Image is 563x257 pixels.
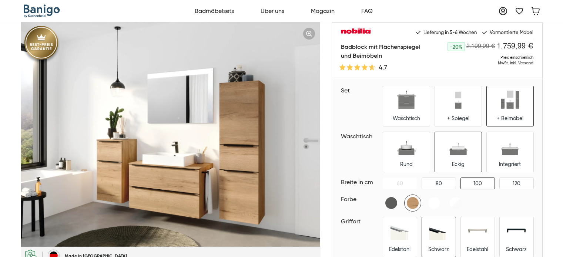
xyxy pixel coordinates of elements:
[379,64,387,71] div: 4.7
[400,161,413,168] div: Rund
[24,4,61,18] img: Banigo
[481,28,533,36] li: Vormontierte Möbel
[448,42,465,51] div: -20%
[397,136,416,155] img: Rund
[426,195,442,211] img: Alpinweiß supermatt
[391,222,409,240] img: Edelstahl
[191,3,238,19] a: Badmöbelsets
[341,178,379,187] div: Breite in cm
[389,246,410,253] div: Edelstahl
[496,4,510,18] a: Mein Account
[393,115,420,122] div: Waschtisch
[447,115,469,122] div: + Spiegel
[357,3,377,19] a: FAQ
[415,28,477,36] li: Lieferung in 5-6 Wochen
[341,195,379,204] div: Farbe
[528,4,543,18] a: Warenkorb
[473,180,482,187] div: 100
[501,136,519,155] img: Integriert
[506,246,527,253] div: Schwarz
[497,42,533,51] h2: 1.759,99 €
[341,42,420,60] h1: Badblock mit Flächenspiegel und Beimöbeln
[452,161,465,168] div: Eckig
[436,180,442,187] div: 80
[21,22,320,247] img: Badblock mit Flächenspiegel und Beimöbeln
[383,195,399,211] img: Schiefergrau Hochglanz
[512,4,527,18] a: Merkliste
[448,195,464,211] img: Alpinweiß Hochglanz
[420,55,533,66] div: Preis einschließlich MwSt. inkl. Versand
[341,132,379,141] div: Waschtisch
[507,222,526,240] img: Schwarz
[341,86,379,95] div: Set
[501,91,519,109] img: + Beimöbel
[428,246,449,253] div: Schwarz
[497,115,523,122] div: + Beimöbel
[513,180,520,187] div: 120
[307,3,339,19] a: Magazin
[468,222,487,240] img: Edelstahl
[341,217,379,226] div: Griffart
[449,91,468,109] img: + Spiegel
[467,246,488,253] div: Edelstahl
[397,91,416,109] img: Waschtisch
[257,3,288,19] a: Über uns
[429,222,448,240] img: Schwarz
[341,28,371,36] img: Nobilia Markenlogo
[499,161,521,168] div: Integriert
[341,64,420,71] a: 4.7
[466,44,495,50] span: 2.199,99 €
[449,136,468,155] img: Eckig
[405,195,421,211] img: Eiche Sierra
